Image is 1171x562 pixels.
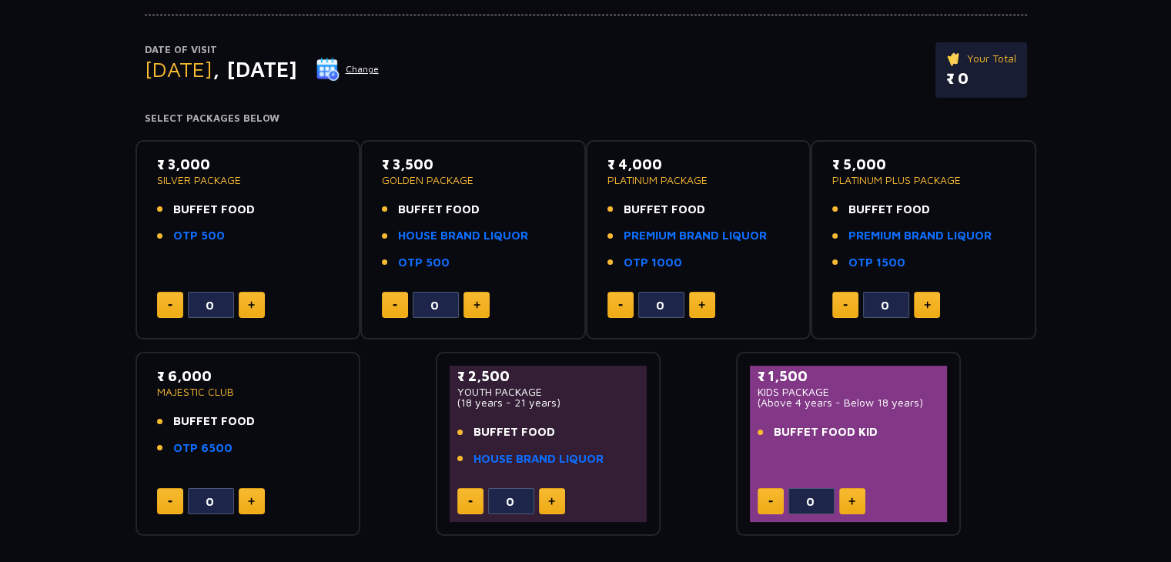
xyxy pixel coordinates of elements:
p: ₹ 6,000 [157,366,340,386]
span: BUFFET FOOD KID [774,423,878,441]
img: minus [168,500,172,503]
p: SILVER PACKAGE [157,175,340,186]
span: BUFFET FOOD [398,201,480,219]
a: OTP 500 [398,254,450,272]
img: minus [618,304,623,306]
img: plus [548,497,555,505]
p: ₹ 3,500 [382,154,564,175]
a: OTP 6500 [173,440,233,457]
span: BUFFET FOOD [848,201,930,219]
a: HOUSE BRAND LIQUOR [398,227,528,245]
a: OTP 1000 [624,254,682,272]
a: HOUSE BRAND LIQUOR [473,450,604,468]
p: PLATINUM PLUS PACKAGE [832,175,1015,186]
a: PREMIUM BRAND LIQUOR [624,227,767,245]
img: plus [698,301,705,309]
button: Change [316,57,380,82]
img: minus [393,304,397,306]
a: OTP 500 [173,227,225,245]
p: GOLDEN PACKAGE [382,175,564,186]
img: plus [248,497,255,505]
p: (18 years - 21 years) [457,397,640,408]
img: minus [768,500,773,503]
span: BUFFET FOOD [473,423,555,441]
img: plus [924,301,931,309]
p: ₹ 3,000 [157,154,340,175]
p: PLATINUM PACKAGE [607,175,790,186]
span: BUFFET FOOD [173,413,255,430]
p: KIDS PACKAGE [758,386,940,397]
p: Date of Visit [145,42,380,58]
p: ₹ 5,000 [832,154,1015,175]
p: YOUTH PACKAGE [457,386,640,397]
a: PREMIUM BRAND LIQUOR [848,227,992,245]
img: plus [473,301,480,309]
img: plus [248,301,255,309]
span: , [DATE] [212,56,297,82]
p: MAJESTIC CLUB [157,386,340,397]
p: ₹ 4,000 [607,154,790,175]
span: BUFFET FOOD [624,201,705,219]
p: Your Total [946,50,1016,67]
p: ₹ 0 [946,67,1016,90]
a: OTP 1500 [848,254,905,272]
p: (Above 4 years - Below 18 years) [758,397,940,408]
span: BUFFET FOOD [173,201,255,219]
img: plus [848,497,855,505]
p: ₹ 1,500 [758,366,940,386]
h4: Select Packages Below [145,112,1027,125]
p: ₹ 2,500 [457,366,640,386]
span: [DATE] [145,56,212,82]
img: minus [843,304,848,306]
img: ticket [946,50,962,67]
img: minus [468,500,473,503]
img: minus [168,304,172,306]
